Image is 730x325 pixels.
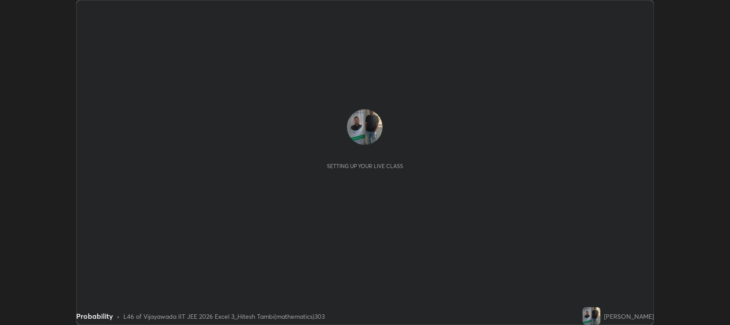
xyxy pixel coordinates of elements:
img: c7ebcfdb356c4de2819b25fb562b78bb.jpg [347,109,383,145]
div: L46 of Vijayawada IIT JEE 2026 Excel 3_Hitesh Tambi(mathematics)303 [123,312,325,321]
img: c7ebcfdb356c4de2819b25fb562b78bb.jpg [583,307,600,325]
div: Setting up your live class [327,163,403,169]
div: Probability [76,311,113,321]
div: [PERSON_NAME] [604,312,654,321]
div: • [117,312,120,321]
